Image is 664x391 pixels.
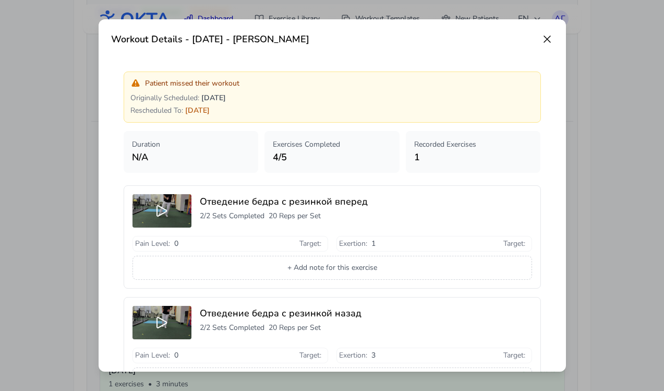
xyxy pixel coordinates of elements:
[132,150,250,164] p: N/A
[135,350,170,361] span: Pain Level :
[200,211,264,221] p: 2 / 2 Sets Completed
[200,194,532,209] h3: Отведение бедра с резинкой вперед
[299,239,321,249] span: Target :
[174,239,178,249] span: 0
[269,211,321,221] p: 20 Reps per Set
[273,139,391,150] p: Exercises Completed
[174,350,178,361] span: 0
[371,239,376,249] span: 1
[130,105,183,115] span: Rescheduled To :
[273,150,391,164] p: 4 / 5
[200,323,264,333] p: 2 / 2 Sets Completed
[201,93,226,103] span: [DATE]
[185,105,210,115] span: [DATE]
[135,239,170,249] span: Pain Level :
[339,350,367,361] span: Exertion :
[111,32,309,46] h3: Workout Details - [DATE] - [PERSON_NAME]
[503,350,525,361] span: Target :
[414,150,533,164] p: 1
[145,78,239,89] span: Patient missed their workout
[200,306,532,321] h3: Отведение бедра с резинкой назад
[130,93,199,103] span: Originally Scheduled :
[339,239,367,249] span: Exertion :
[414,139,533,150] p: Recorded Exercises
[269,323,321,333] p: 20 Reps per Set
[132,256,532,280] button: + Add note for this exercise
[132,139,250,150] p: Duration
[299,350,321,361] span: Target :
[503,239,525,249] span: Target :
[371,350,376,361] span: 3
